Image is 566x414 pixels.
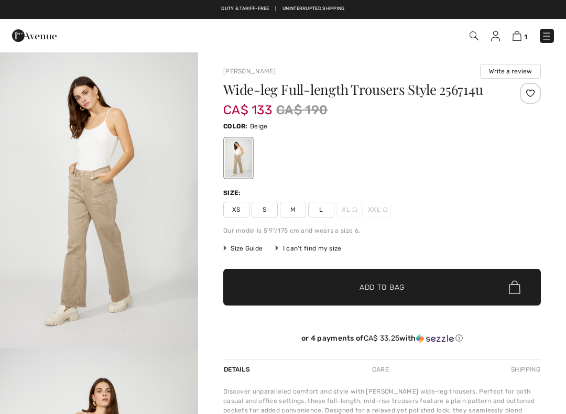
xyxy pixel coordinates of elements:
button: Add to Bag [223,269,541,306]
span: Add to Bag [360,282,405,293]
img: ring-m.svg [383,207,388,212]
span: Beige [250,123,268,130]
span: Size Guide [223,244,263,253]
a: 1ère Avenue [12,30,57,40]
span: XL [336,202,363,217]
div: or 4 payments ofCA$ 33.25withSezzle Click to learn more about Sezzle [223,334,541,347]
img: Menu [541,31,552,41]
span: M [280,202,306,217]
span: CA$ 190 [276,101,328,119]
div: Details [223,360,253,379]
div: I can't find my size [275,244,341,253]
a: 1 [513,29,527,42]
img: My Info [491,31,500,41]
div: Our model is 5'9"/175 cm and wears a size 6. [223,226,541,235]
span: XS [223,202,249,217]
span: XXL [365,202,391,217]
div: Size: [223,188,243,198]
img: Search [470,31,478,40]
div: Shipping [508,360,541,379]
span: L [308,202,334,217]
div: or 4 payments of with [223,334,541,343]
h1: Wide-leg Full-length Trousers Style 256714u [223,83,488,96]
img: Shopping Bag [513,31,521,41]
span: CA$ 133 [223,92,272,117]
img: Bag.svg [509,280,520,294]
a: [PERSON_NAME] [223,68,276,75]
div: Care [363,360,398,379]
img: 1ère Avenue [12,25,57,46]
div: Beige [225,138,252,178]
img: ring-m.svg [352,207,357,212]
span: Color: [223,123,248,130]
span: 1 [524,33,527,41]
span: CA$ 33.25 [364,334,400,343]
button: Write a review [480,64,541,79]
span: S [252,202,278,217]
img: Sezzle [416,334,454,343]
